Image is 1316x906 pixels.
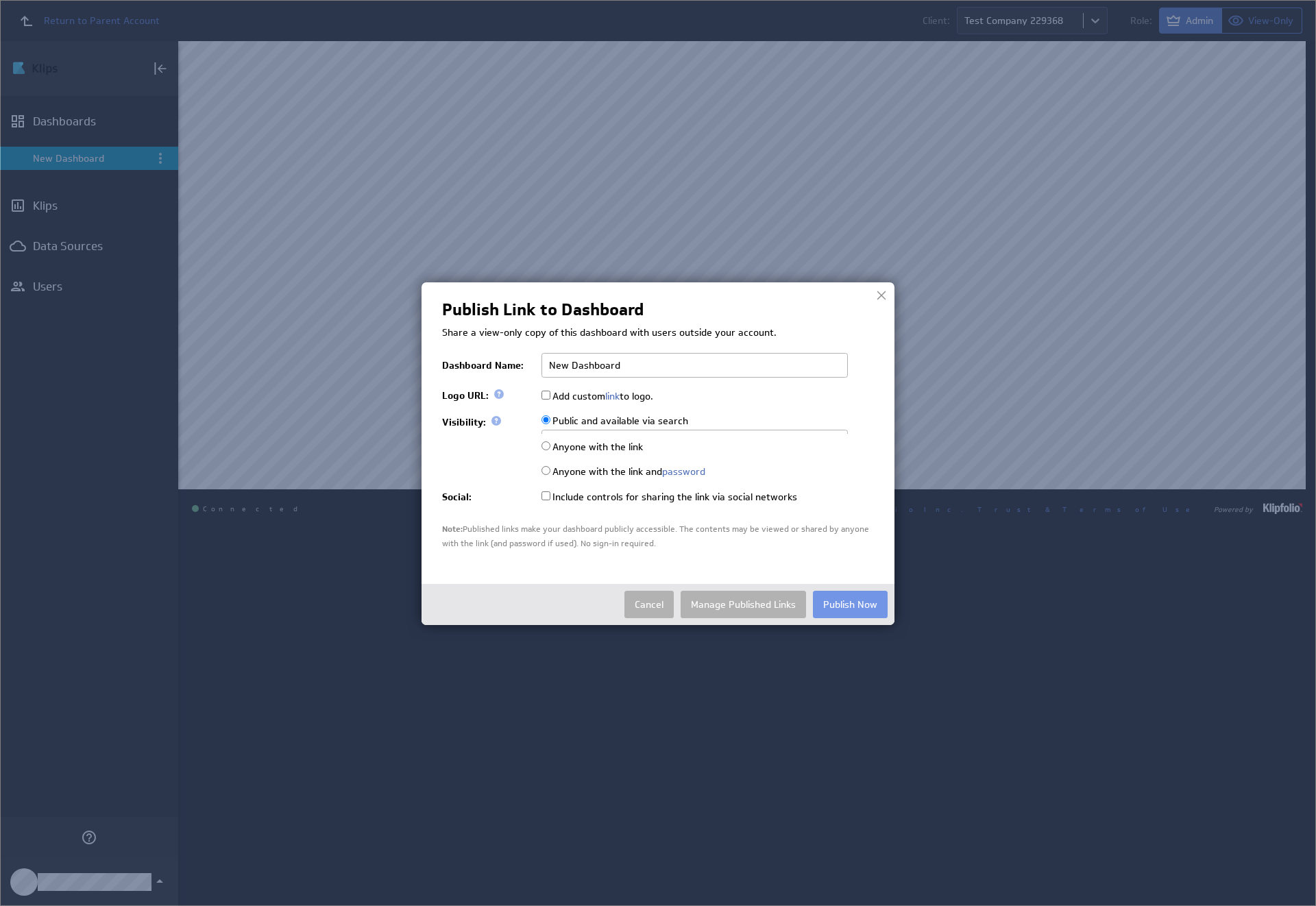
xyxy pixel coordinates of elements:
label: Add custom to logo. [541,390,653,402]
p: Share a view-only copy of this dashboard with users outside your account. [442,326,874,340]
span: Note: [442,524,463,535]
td: Logo URL: [442,383,535,408]
a: password [662,465,705,478]
label: Anyone with the link and [541,465,705,478]
input: Anyone with the link andpassword [541,466,550,475]
a: link [605,390,620,402]
a: Manage Published Links [681,591,806,618]
button: Cancel [624,591,674,618]
h2: Publish Link to Dashboard [442,303,644,317]
input: Public and available via search [541,415,550,424]
input: Include controls for sharing the link via social networks [541,491,550,500]
input: Add customlinkto logo. [541,391,550,400]
button: Publish Now [813,591,888,618]
td: Visibility: [442,408,535,434]
div: Published links make your dashboard publicly accessible. The contents may be viewed or shared by ... [442,522,874,550]
label: Anyone with the link [541,441,643,453]
label: Include controls for sharing the link via social networks [541,491,797,503]
td: Social: [442,483,535,509]
input: Anyone with the link [541,441,550,450]
label: Public and available via search [541,415,688,427]
td: Dashboard Name: [442,347,535,383]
